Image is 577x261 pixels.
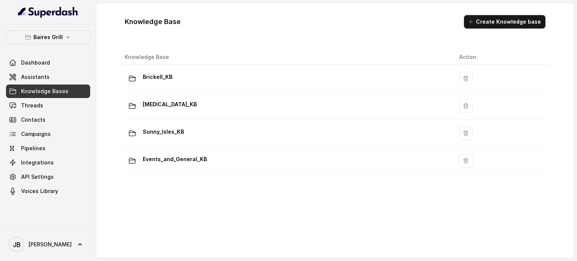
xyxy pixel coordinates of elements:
a: API Settings [6,170,90,184]
a: Voices Library [6,184,90,198]
span: Dashboard [21,59,50,66]
span: Assistants [21,73,50,81]
span: Contacts [21,116,45,124]
button: Create Knowledge base [464,15,545,29]
p: Sunny_Isles_KB [143,126,184,138]
span: API Settings [21,173,54,181]
a: [PERSON_NAME] [6,234,90,255]
p: Events_and_General_KB [143,153,207,165]
p: [MEDICAL_DATA]_KB [143,98,197,110]
span: Integrations [21,159,54,166]
p: Brickell_KB [143,71,172,83]
a: Campaigns [6,127,90,141]
span: Campaigns [21,130,51,138]
button: Baires Grill [6,30,90,44]
text: JB [13,241,21,249]
a: Dashboard [6,56,90,69]
th: Knowledge Base [122,50,453,65]
a: Knowledge Bases [6,84,90,98]
span: Voices Library [21,187,58,195]
span: Pipelines [21,145,45,152]
th: Action [453,50,548,65]
a: Threads [6,99,90,112]
span: Threads [21,102,43,109]
a: Assistants [6,70,90,84]
h1: Knowledge Base [125,16,181,28]
a: Contacts [6,113,90,127]
a: Pipelines [6,142,90,155]
img: light.svg [18,6,79,18]
p: Baires Grill [33,33,63,42]
span: Knowledge Bases [21,88,68,95]
span: [PERSON_NAME] [29,241,72,248]
a: Integrations [6,156,90,169]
